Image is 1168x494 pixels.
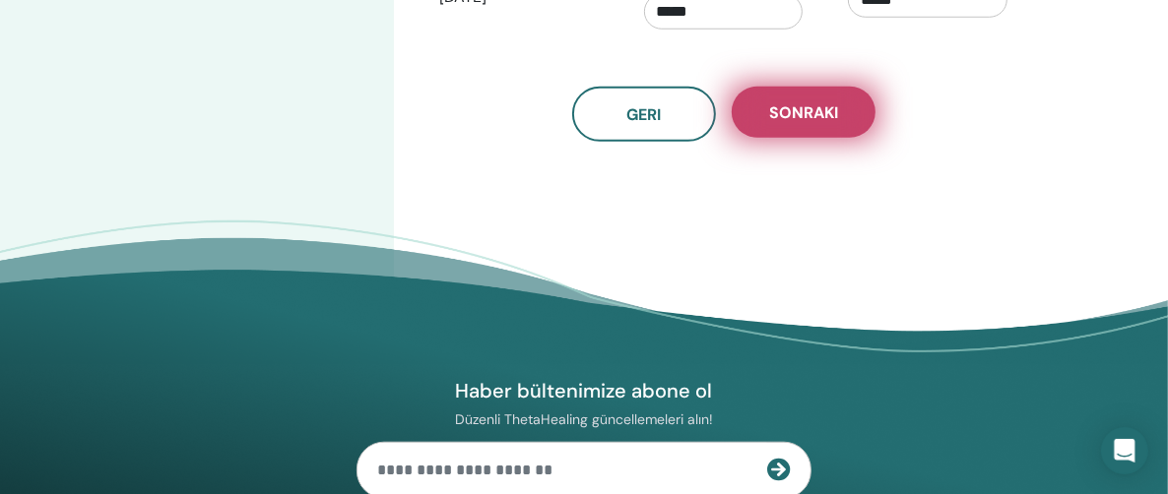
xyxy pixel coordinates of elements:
[732,87,876,138] button: Sonraki
[357,378,811,403] h4: Haber bültenimize abone ol
[627,104,662,125] span: Geri
[769,102,838,123] span: Sonraki
[572,87,716,142] button: Geri
[1101,427,1148,474] div: Open Intercom Messenger
[357,410,811,428] p: Düzenli ThetaHealing güncellemeleri alın!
